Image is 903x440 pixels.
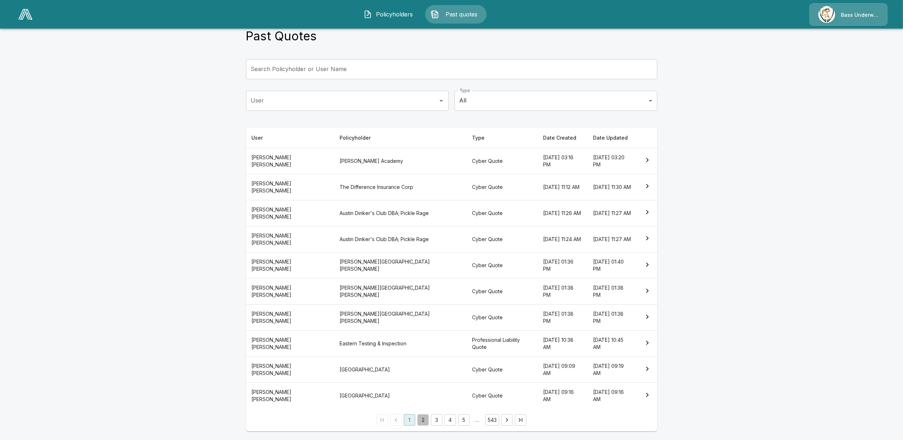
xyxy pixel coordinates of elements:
th: Cyber Quote [466,357,538,383]
th: [GEOGRAPHIC_DATA] [334,357,466,383]
label: Type [460,87,470,94]
th: User [246,128,334,148]
th: [PERSON_NAME] [PERSON_NAME] [246,383,334,409]
th: Austin Dinker's Club DBA; Pickle Rage [334,226,466,252]
th: Policyholder [334,128,466,148]
button: Policyholders IconPolicyholders [358,5,420,24]
img: Agency Icon [818,6,835,23]
th: [GEOGRAPHIC_DATA] [334,383,466,409]
th: [DATE] 01:38 PM [588,305,637,331]
button: Go to last page [515,414,526,426]
th: Cyber Quote [466,148,538,174]
div: … [472,416,483,424]
th: [PERSON_NAME] [PERSON_NAME] [246,252,334,279]
h4: Past Quotes [246,29,317,44]
th: [PERSON_NAME] [PERSON_NAME] [246,305,334,331]
div: All [455,91,657,111]
button: Go to next page [501,414,513,426]
th: [DATE] 01:38 PM [538,279,588,305]
th: Date Updated [588,128,637,148]
button: Go to page 4 [445,414,456,426]
th: [DATE] 11:12 AM [538,174,588,200]
th: [DATE] 09:16 AM [588,383,637,409]
th: [DATE] 01:36 PM [538,252,588,279]
th: [PERSON_NAME] [PERSON_NAME] [246,357,334,383]
th: [DATE] 09:09 AM [538,357,588,383]
th: Cyber Quote [466,200,538,226]
th: [PERSON_NAME] [PERSON_NAME] [246,174,334,200]
th: Cyber Quote [466,383,538,409]
th: [DATE] 09:16 AM [538,383,588,409]
th: [PERSON_NAME][GEOGRAPHIC_DATA][PERSON_NAME] [334,279,466,305]
th: [DATE] 01:40 PM [588,252,637,279]
p: Bass Underwriters [841,11,879,19]
th: [DATE] 09:19 AM [588,357,637,383]
th: [DATE] 10:45 AM [588,331,637,357]
th: Cyber Quote [466,226,538,252]
img: Policyholders Icon [363,10,372,19]
button: Past quotes IconPast quotes [425,5,487,24]
th: [DATE] 11:30 AM [588,174,637,200]
th: [PERSON_NAME] [PERSON_NAME] [246,279,334,305]
th: [PERSON_NAME] [PERSON_NAME] [246,331,334,357]
button: Go to page 3 [431,414,442,426]
nav: pagination navigation [376,414,527,426]
img: Past quotes Icon [431,10,439,19]
th: [DATE] 10:38 AM [538,331,588,357]
img: AA Logo [18,9,32,20]
button: Go to page 2 [417,414,429,426]
table: simple table [246,128,657,409]
th: [DATE] 11:24 AM [538,226,588,252]
a: Agency IconBass Underwriters [809,3,888,26]
th: [PERSON_NAME][GEOGRAPHIC_DATA][PERSON_NAME] [334,305,466,331]
button: Go to page 5 [458,414,470,426]
span: Policyholders [375,10,414,19]
th: [PERSON_NAME] [PERSON_NAME] [246,226,334,252]
th: Type [466,128,538,148]
th: [DATE] 03:20 PM [588,148,637,174]
button: page 1 [404,414,415,426]
th: [PERSON_NAME] Academy [334,148,466,174]
th: Professional Liability Quote [466,331,538,357]
th: Cyber Quote [466,279,538,305]
button: Open [436,96,446,106]
th: [PERSON_NAME] [PERSON_NAME] [246,148,334,174]
th: [DATE] 03:16 PM [538,148,588,174]
th: [DATE] 11:27 AM [588,200,637,226]
th: Eastern Testing & Inspection [334,331,466,357]
span: Past quotes [442,10,481,19]
th: [DATE] 01:38 PM [538,305,588,331]
th: [PERSON_NAME][GEOGRAPHIC_DATA][PERSON_NAME] [334,252,466,279]
th: [PERSON_NAME] [PERSON_NAME] [246,200,334,226]
th: The Difference Insurance Corp [334,174,466,200]
th: [DATE] 11:27 AM [588,226,637,252]
th: [DATE] 11:26 AM [538,200,588,226]
th: Cyber Quote [466,305,538,331]
th: [DATE] 01:38 PM [588,279,637,305]
button: Go to page 543 [485,414,499,426]
th: Cyber Quote [466,174,538,200]
th: Date Created [538,128,588,148]
th: Austin Dinker's Club DBA; Pickle Rage [334,200,466,226]
th: Cyber Quote [466,252,538,279]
